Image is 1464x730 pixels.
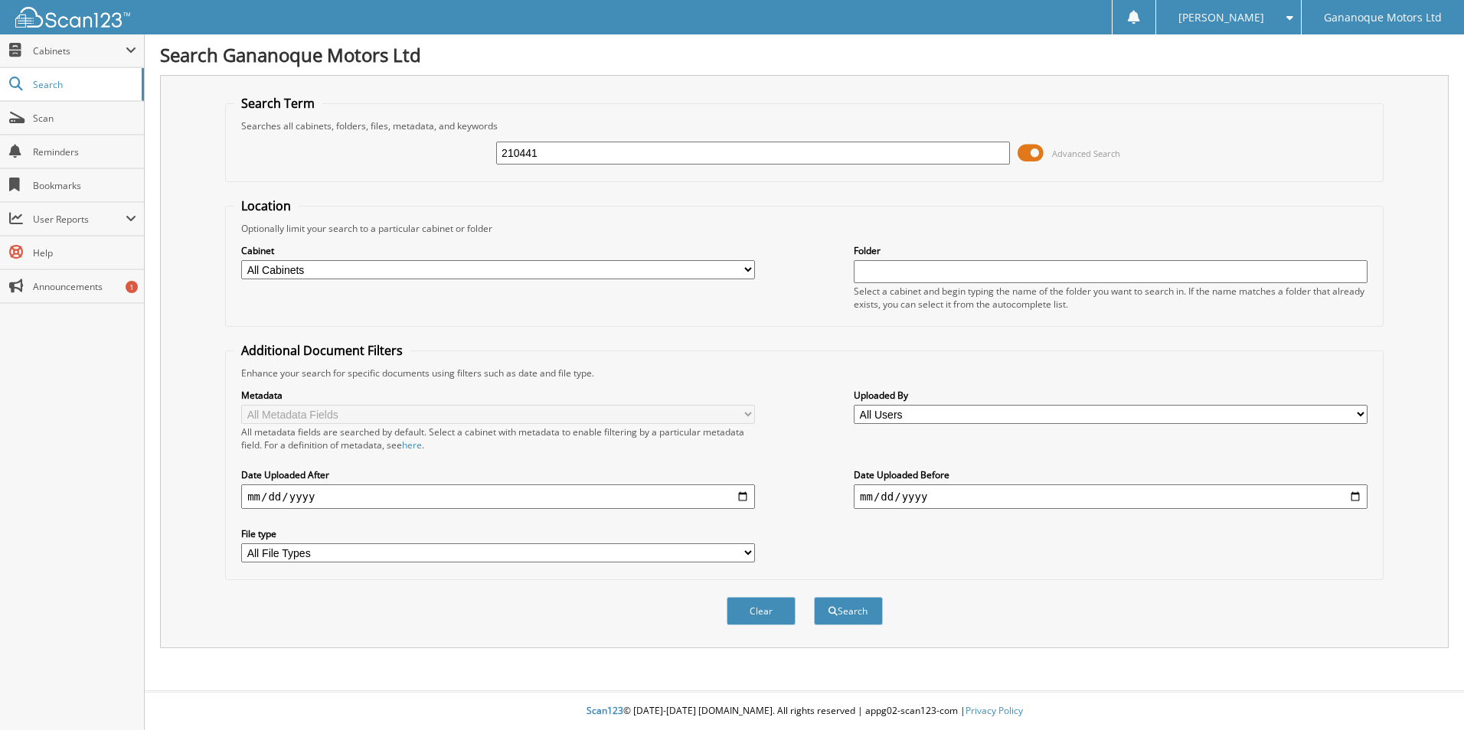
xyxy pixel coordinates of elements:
[33,112,136,125] span: Scan
[1178,13,1264,22] span: [PERSON_NAME]
[241,527,755,540] label: File type
[1052,148,1120,159] span: Advanced Search
[587,704,623,717] span: Scan123
[402,438,422,451] a: here
[33,213,126,226] span: User Reports
[854,468,1368,481] label: Date Uploaded Before
[145,693,1464,730] div: © [DATE]-[DATE] [DOMAIN_NAME]. All rights reserved | appg02-scan123-com |
[241,244,755,257] label: Cabinet
[854,484,1368,509] input: end
[234,342,410,359] legend: Additional Document Filters
[966,704,1023,717] a: Privacy Policy
[234,197,299,214] legend: Location
[727,597,796,625] button: Clear
[15,7,130,28] img: scan123-logo-white.svg
[234,222,1375,235] div: Optionally limit your search to a particular cabinet or folder
[241,484,755,509] input: start
[126,281,138,293] div: 1
[1324,13,1442,22] span: Gananoque Motors Ltd
[854,244,1368,257] label: Folder
[814,597,883,625] button: Search
[33,246,136,259] span: Help
[854,389,1368,402] label: Uploaded By
[241,425,755,451] div: All metadata fields are searched by default. Select a cabinet with metadata to enable filtering b...
[854,285,1368,311] div: Select a cabinet and begin typing the name of the folder you want to search in. If the name match...
[234,95,322,112] legend: Search Term
[33,280,136,293] span: Announcements
[160,42,1449,67] h1: Search Gananoque Motors Ltd
[234,119,1375,132] div: Searches all cabinets, folders, files, metadata, and keywords
[33,145,136,158] span: Reminders
[33,78,134,91] span: Search
[241,468,755,481] label: Date Uploaded After
[234,367,1375,380] div: Enhance your search for specific documents using filters such as date and file type.
[33,44,126,57] span: Cabinets
[33,179,136,192] span: Bookmarks
[241,389,755,402] label: Metadata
